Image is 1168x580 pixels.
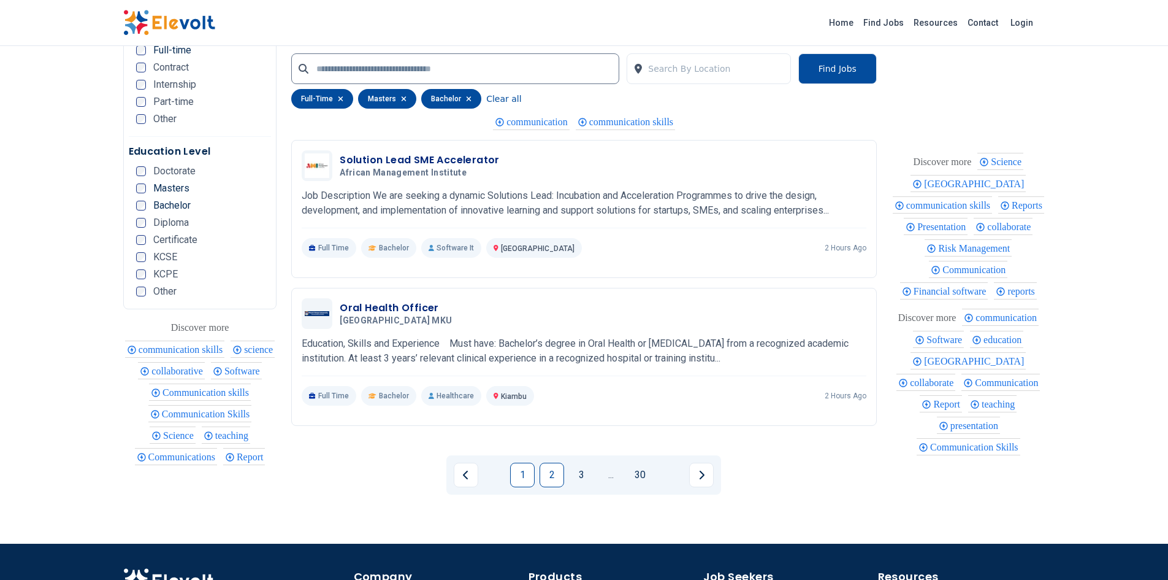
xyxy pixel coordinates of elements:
div: full-time [291,89,353,109]
a: Home [824,13,858,33]
div: Presentation [904,218,968,235]
div: Communication Skills [917,438,1020,455]
div: science [231,341,275,358]
div: These are topics related to the article that might interest you [914,153,972,171]
span: Doctorate [153,166,196,176]
div: communication skills [893,196,992,214]
p: Education, Skills and Experience Must have: Bachelor’s degree in Oral Health or [MEDICAL_DATA] fr... [302,336,866,366]
h3: Solution Lead SME Accelerator [340,153,500,168]
p: 2 hours ago [825,243,866,253]
img: Elevolt [123,10,215,36]
span: Kiambu [501,392,527,401]
span: Internship [153,80,196,90]
input: Diploma [136,218,146,228]
div: masters [358,89,416,109]
div: Communication skills [149,384,251,401]
span: Risk Management [938,243,1013,253]
div: collaborative [138,362,205,379]
p: Software It [421,238,481,258]
input: Other [136,287,146,296]
span: Report [237,452,267,462]
span: African Management Institute [340,168,467,179]
input: Contract [136,63,146,72]
span: Bachelor [379,243,409,253]
span: Communication skills [162,387,253,398]
span: [GEOGRAPHIC_DATA] [924,179,1028,189]
span: education [983,334,1025,345]
span: KCSE [153,252,177,262]
img: Mount Kenya University MKU [305,311,329,316]
span: collaborate [910,377,957,388]
span: teaching [215,430,252,441]
span: [GEOGRAPHIC_DATA] [924,356,1028,366]
span: Communications [148,452,219,462]
span: Financial software [914,286,990,296]
span: Other [153,287,177,296]
span: reports [1007,286,1038,296]
div: teaching [202,427,250,444]
a: Next page [689,463,714,487]
p: Job Description We are seeking a dynamic Solutions Lead: Incubation and Acceleration Programmes t... [302,188,866,218]
span: Science [163,430,197,441]
p: 2 hours ago [825,391,866,401]
input: Part-time [136,97,146,107]
div: bachelor [421,89,481,109]
span: Report [933,399,964,409]
a: Previous page [454,463,478,487]
p: Healthcare [421,386,481,406]
div: Software [211,362,262,379]
input: Other [136,114,146,124]
span: Science [991,157,1025,167]
input: Doctorate [136,166,146,176]
button: Clear all [486,89,521,109]
input: Bachelor [136,201,146,211]
div: Financial software [900,282,988,300]
div: Report [920,395,962,412]
div: Risk Management [925,239,1012,257]
span: Other [153,114,177,124]
div: communication [493,113,570,130]
span: collaborative [151,366,207,376]
div: communication skills [576,113,675,130]
input: KCSE [136,252,146,262]
div: reports [994,282,1036,300]
div: Communication [929,261,1007,278]
ul: Pagination [454,463,714,487]
span: Diploma [153,218,189,228]
a: African Management InstituteSolution Lead SME AcceleratorAfrican Management InstituteJob Descript... [302,150,866,258]
iframe: Chat Widget [1107,521,1168,580]
span: Reports [1012,200,1046,211]
div: education [970,331,1023,348]
span: Communication Skills [162,409,254,419]
span: KCPE [153,269,178,279]
a: Page 2 [540,463,564,487]
div: Reports [998,196,1044,214]
span: Part-time [153,97,194,107]
div: Report [223,448,265,465]
span: teaching [982,399,1018,409]
span: communication skills [589,117,677,127]
span: communication skills [906,200,994,211]
h3: Oral Health Officer [340,301,457,315]
span: [GEOGRAPHIC_DATA] MKU [340,315,452,327]
span: Communication [975,377,1042,388]
div: These are topics related to the article that might interest you [898,309,956,327]
span: Communication [942,265,1009,275]
input: Full-time [136,45,146,55]
span: Software [926,334,966,345]
span: science [244,344,277,355]
span: [GEOGRAPHIC_DATA] [501,244,574,253]
div: Science [150,427,196,444]
img: African Management Institute [305,153,329,178]
div: Science [977,153,1023,170]
div: Software [913,331,964,348]
span: Presentation [917,222,969,232]
h5: Education Level [129,144,272,159]
a: Contact [963,13,1003,33]
a: Find Jobs [858,13,909,33]
span: communication [506,117,571,127]
div: Communication Skills [148,405,252,422]
div: Nairobi [910,175,1026,192]
a: Page 1 is your current page [510,463,535,487]
input: KCPE [136,269,146,279]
